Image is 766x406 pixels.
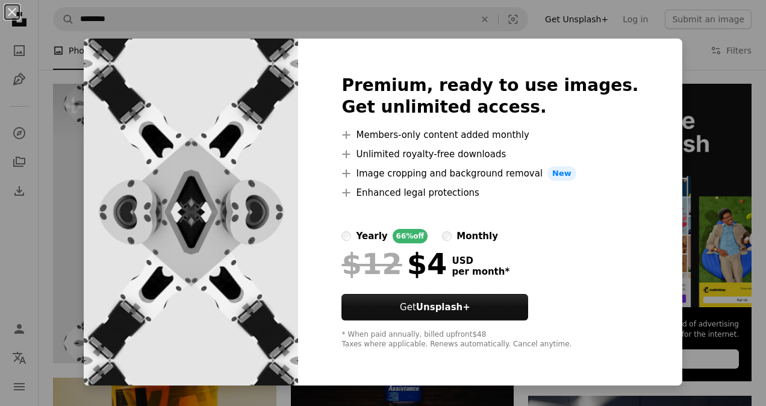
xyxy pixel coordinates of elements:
[442,231,452,241] input: monthly
[84,39,298,386] img: premium_photo-1673526043199-1d985f112da0
[341,248,402,280] span: $12
[416,302,470,313] strong: Unsplash+
[341,248,447,280] div: $4
[452,266,509,277] span: per month *
[341,231,351,241] input: yearly66%off
[341,330,638,349] div: * When paid annually, billed upfront $48 Taxes where applicable. Renews automatically. Cancel any...
[547,166,576,181] span: New
[341,75,638,118] h2: Premium, ready to use images. Get unlimited access.
[452,255,509,266] span: USD
[341,147,638,161] li: Unlimited royalty-free downloads
[356,229,387,243] div: yearly
[456,229,498,243] div: monthly
[341,294,528,320] button: GetUnsplash+
[341,186,638,200] li: Enhanced legal protections
[393,229,428,243] div: 66% off
[341,128,638,142] li: Members-only content added monthly
[341,166,638,181] li: Image cropping and background removal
